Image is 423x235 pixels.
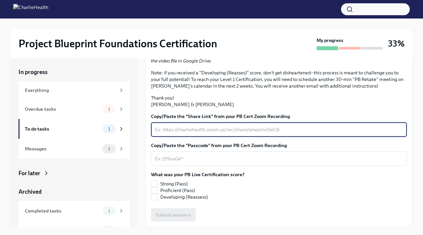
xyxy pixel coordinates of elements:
a: Overdue tasks1 [19,99,130,119]
span: Proficient (Pass) [160,187,195,194]
a: To do tasks1 [19,119,130,139]
strong: My progress [317,37,343,44]
div: Completed tasks [25,207,100,215]
p: Note: if you received a "Developing (Reasses)" score, don't get disheartened--this process is mea... [151,69,407,89]
h3: 33% [388,38,404,50]
h2: Project Blueprint Foundations Certification [19,37,217,50]
span: 1 [104,127,114,132]
a: Archived [19,188,130,196]
div: Messages [25,145,100,152]
div: Overdue tasks [25,105,100,113]
div: Everything [25,87,116,94]
a: Messages1 [19,139,130,159]
span: 1 [104,107,114,112]
span: Developing (Reassess) [160,194,208,200]
a: Everything [19,81,130,99]
div: To do tasks [25,125,100,133]
label: What was your PB Live Certification score? [151,171,245,178]
span: Strong (Pass) [160,180,188,187]
a: Completed tasks1 [19,201,130,221]
p: Thank you! [PERSON_NAME] & [PERSON_NAME] [151,95,407,108]
img: CharlieHealth [13,4,48,15]
a: In progress [19,68,130,76]
label: Copy/Paste the "Passcode" from your PB Cert Zoom Recording [151,142,407,149]
a: For later [19,169,130,177]
span: 1 [104,146,114,151]
label: Copy/Paste the "Share Link" from your PB Cert Zoom Recording [151,113,407,120]
span: 1 [104,209,114,214]
div: For later [19,169,40,177]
